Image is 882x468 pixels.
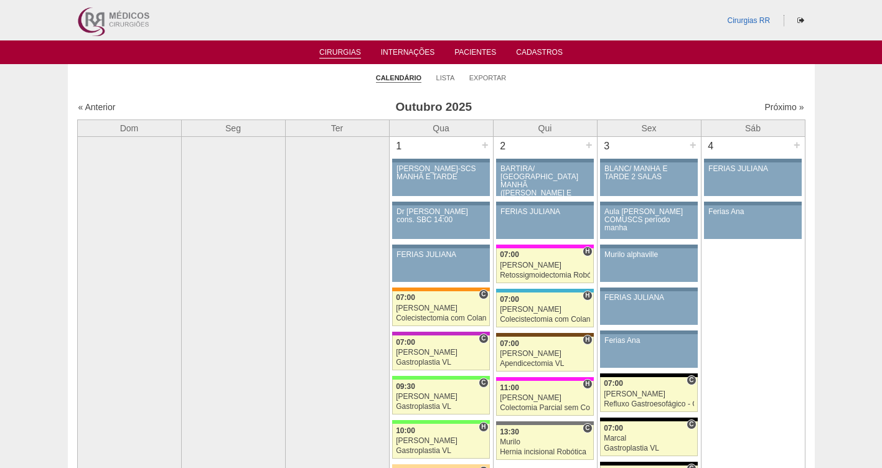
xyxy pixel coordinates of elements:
div: Key: Santa Joana [496,333,593,337]
span: 10:00 [396,426,415,435]
div: Retossigmoidectomia Robótica [500,271,590,279]
span: Consultório [479,334,488,344]
a: Murilo alphaville [600,248,697,282]
a: H 11:00 [PERSON_NAME] Colectomia Parcial sem Colostomia VL [496,381,593,416]
div: + [584,137,594,153]
div: Murilo [500,438,590,446]
div: Key: Aviso [496,159,593,162]
div: Dr [PERSON_NAME] cons. SBC 14:00 [396,208,486,224]
div: Key: Blanc [600,373,697,377]
span: Hospital [583,291,592,301]
div: Aula [PERSON_NAME] COMUSCS período manha [604,208,693,233]
i: Sair [797,17,804,24]
span: Hospital [583,379,592,389]
div: Gastroplastia VL [604,444,694,452]
div: Gastroplastia VL [396,358,486,367]
div: Key: Aviso [600,245,697,248]
span: 07:00 [396,293,415,302]
a: C 09:30 [PERSON_NAME] Gastroplastia VL [392,380,489,414]
div: BARTIRA/ [GEOGRAPHIC_DATA] MANHÃ ([PERSON_NAME] E ANA)/ SANTA JOANA -TARDE [500,165,589,214]
div: Key: Aviso [392,245,489,248]
a: Dr [PERSON_NAME] cons. SBC 14:00 [392,205,489,239]
span: Consultório [687,375,696,385]
a: Próximo » [764,102,804,112]
div: [PERSON_NAME] [500,261,590,269]
span: 13:30 [500,428,519,436]
div: Apendicectomia VL [500,360,590,368]
span: Consultório [479,378,488,388]
a: Calendário [376,73,421,83]
span: Consultório [479,289,488,299]
a: BLANC/ MANHÃ E TARDE 2 SALAS [600,162,697,196]
a: Cirurgias RR [727,16,770,25]
a: FERIAS JULIANA [496,205,593,239]
div: Marcal [604,434,694,442]
div: Key: Aviso [600,159,697,162]
div: Key: São Luiz - SCS [392,288,489,291]
span: 07:00 [396,338,415,347]
div: [PERSON_NAME] [396,304,486,312]
div: Key: Aviso [392,159,489,162]
div: Key: Blanc [600,462,697,466]
div: [PERSON_NAME] [500,306,590,314]
th: Ter [285,119,389,136]
th: Dom [77,119,181,136]
div: 2 [494,137,513,156]
div: 3 [598,137,617,156]
a: H 07:00 [PERSON_NAME] Colecistectomia com Colangiografia VL [496,292,593,327]
a: FERIAS JULIANA [704,162,801,196]
th: Sex [597,119,701,136]
span: 11:00 [500,383,519,392]
div: BLANC/ MANHÃ E TARDE 2 SALAS [604,165,693,181]
div: Key: Aviso [600,330,697,334]
div: Key: Aviso [496,202,593,205]
span: 07:00 [500,250,519,259]
a: H 10:00 [PERSON_NAME] Gastroplastia VL [392,424,489,459]
a: Ferias Ana [704,205,801,239]
a: C 07:00 [PERSON_NAME] Refluxo Gastroesofágico - Cirurgia VL [600,377,697,412]
a: Cirurgias [319,48,361,58]
div: Key: Pro Matre [496,245,593,248]
div: Key: Neomater [496,289,593,292]
div: Key: Blanc [600,418,697,421]
span: Hospital [479,422,488,432]
a: C 07:00 [PERSON_NAME] Gastroplastia VL [392,335,489,370]
div: Key: Brasil [392,420,489,424]
span: 07:00 [604,379,623,388]
a: Aula [PERSON_NAME] COMUSCS período manha [600,205,697,239]
div: Key: Brasil [392,376,489,380]
a: Cadastros [516,48,563,60]
div: Ferias Ana [604,337,693,345]
a: « Anterior [78,102,116,112]
div: Key: Aviso [704,159,801,162]
div: Key: Maria Braido [392,332,489,335]
span: 07:00 [604,424,623,433]
a: Pacientes [454,48,496,60]
div: FERIAS JULIANA [500,208,589,216]
div: [PERSON_NAME] [604,390,694,398]
span: Hospital [583,335,592,345]
a: Lista [436,73,455,82]
a: Internações [381,48,435,60]
a: BARTIRA/ [GEOGRAPHIC_DATA] MANHÃ ([PERSON_NAME] E ANA)/ SANTA JOANA -TARDE [496,162,593,196]
a: H 07:00 [PERSON_NAME] Apendicectomia VL [496,337,593,372]
span: 07:00 [500,295,519,304]
th: Qua [389,119,493,136]
div: Key: Aviso [600,202,697,205]
a: FERIAS JULIANA [600,291,697,325]
a: FERIAS JULIANA [392,248,489,282]
th: Sáb [701,119,805,136]
div: Ferias Ana [708,208,797,216]
div: Key: Aviso [704,202,801,205]
div: + [688,137,698,153]
div: [PERSON_NAME] [396,349,486,357]
div: [PERSON_NAME] [396,437,486,445]
span: 07:00 [500,339,519,348]
a: [PERSON_NAME]-SCS MANHÃ E TARDE [392,162,489,196]
div: [PERSON_NAME] [396,393,486,401]
span: Hospital [583,246,592,256]
div: Colectomia Parcial sem Colostomia VL [500,404,590,412]
a: Ferias Ana [600,334,697,368]
div: FERIAS JULIANA [604,294,693,302]
a: H 07:00 [PERSON_NAME] Retossigmoidectomia Robótica [496,248,593,283]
